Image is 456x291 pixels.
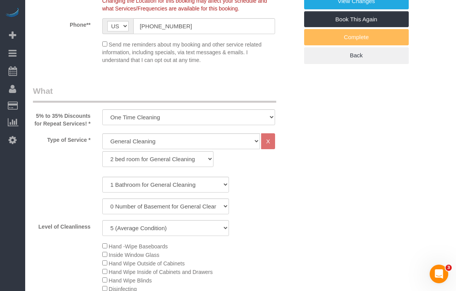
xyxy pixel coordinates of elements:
[446,265,452,271] span: 3
[5,8,20,19] img: Automaid Logo
[109,277,152,284] span: Hand Wipe Blinds
[27,109,96,127] label: 5% to 35% Discounts for Repeat Services! *
[109,260,185,267] span: Hand Wipe Outside of Cabinets
[304,11,409,28] a: Book This Again
[27,220,96,231] label: Level of Cleanliness
[102,41,262,63] span: Send me reminders about my booking and other service related information, including specials, via...
[109,252,160,258] span: Inside Window Glass
[27,133,96,144] label: Type of Service *
[109,269,213,275] span: Hand Wipe Inside of Cabinets and Drawers
[304,47,409,64] a: Back
[430,265,448,283] iframe: Intercom live chat
[109,243,168,250] span: Hand -Wipe Baseboards
[33,85,276,103] legend: What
